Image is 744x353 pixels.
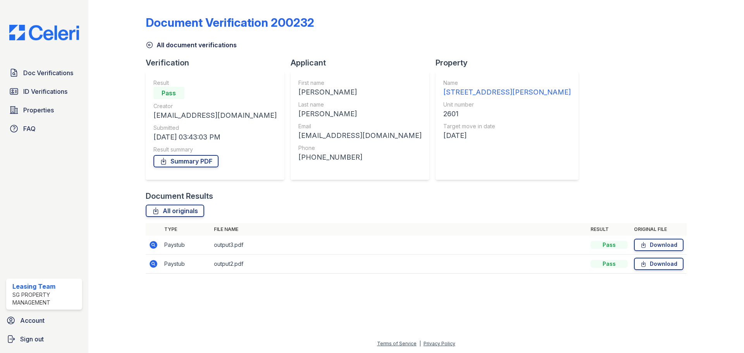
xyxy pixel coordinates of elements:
td: Paystub [161,255,211,274]
a: Download [634,258,684,270]
div: Unit number [443,101,571,108]
a: FAQ [6,121,82,136]
span: Properties [23,105,54,115]
div: Target move in date [443,122,571,130]
div: 2601 [443,108,571,119]
a: Summary PDF [153,155,219,167]
div: Submitted [153,124,277,132]
div: Name [443,79,571,87]
div: Pass [591,241,628,249]
a: Properties [6,102,82,118]
div: | [419,341,421,346]
div: Creator [153,102,277,110]
div: Pass [153,87,184,99]
td: output3.pdf [211,236,587,255]
div: [PERSON_NAME] [298,87,422,98]
span: Doc Verifications [23,68,73,77]
div: Document Results [146,191,213,201]
div: SG Property Management [12,291,79,307]
th: Type [161,223,211,236]
a: Name [STREET_ADDRESS][PERSON_NAME] [443,79,571,98]
div: Result summary [153,146,277,153]
span: Account [20,316,45,325]
div: [EMAIL_ADDRESS][DOMAIN_NAME] [153,110,277,121]
div: [DATE] 03:43:03 PM [153,132,277,143]
div: Last name [298,101,422,108]
a: ID Verifications [6,84,82,99]
th: Original file [631,223,687,236]
a: Sign out [3,331,85,347]
span: FAQ [23,124,36,133]
th: Result [587,223,631,236]
span: ID Verifications [23,87,67,96]
a: All document verifications [146,40,237,50]
div: Email [298,122,422,130]
div: [PERSON_NAME] [298,108,422,119]
a: Account [3,313,85,328]
span: Sign out [20,334,44,344]
div: Document Verification 200232 [146,15,314,29]
a: All originals [146,205,204,217]
div: [DATE] [443,130,571,141]
div: Leasing Team [12,282,79,291]
div: Applicant [291,57,436,68]
div: [EMAIL_ADDRESS][DOMAIN_NAME] [298,130,422,141]
div: [STREET_ADDRESS][PERSON_NAME] [443,87,571,98]
a: Doc Verifications [6,65,82,81]
div: Result [153,79,277,87]
img: CE_Logo_Blue-a8612792a0a2168367f1c8372b55b34899dd931a85d93a1a3d3e32e68fde9ad4.png [3,25,85,40]
div: Pass [591,260,628,268]
div: Property [436,57,585,68]
td: Paystub [161,236,211,255]
div: First name [298,79,422,87]
td: output2.pdf [211,255,587,274]
th: File name [211,223,587,236]
a: Privacy Policy [424,341,455,346]
div: Verification [146,57,291,68]
a: Terms of Service [377,341,417,346]
div: Phone [298,144,422,152]
div: [PHONE_NUMBER] [298,152,422,163]
a: Download [634,239,684,251]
